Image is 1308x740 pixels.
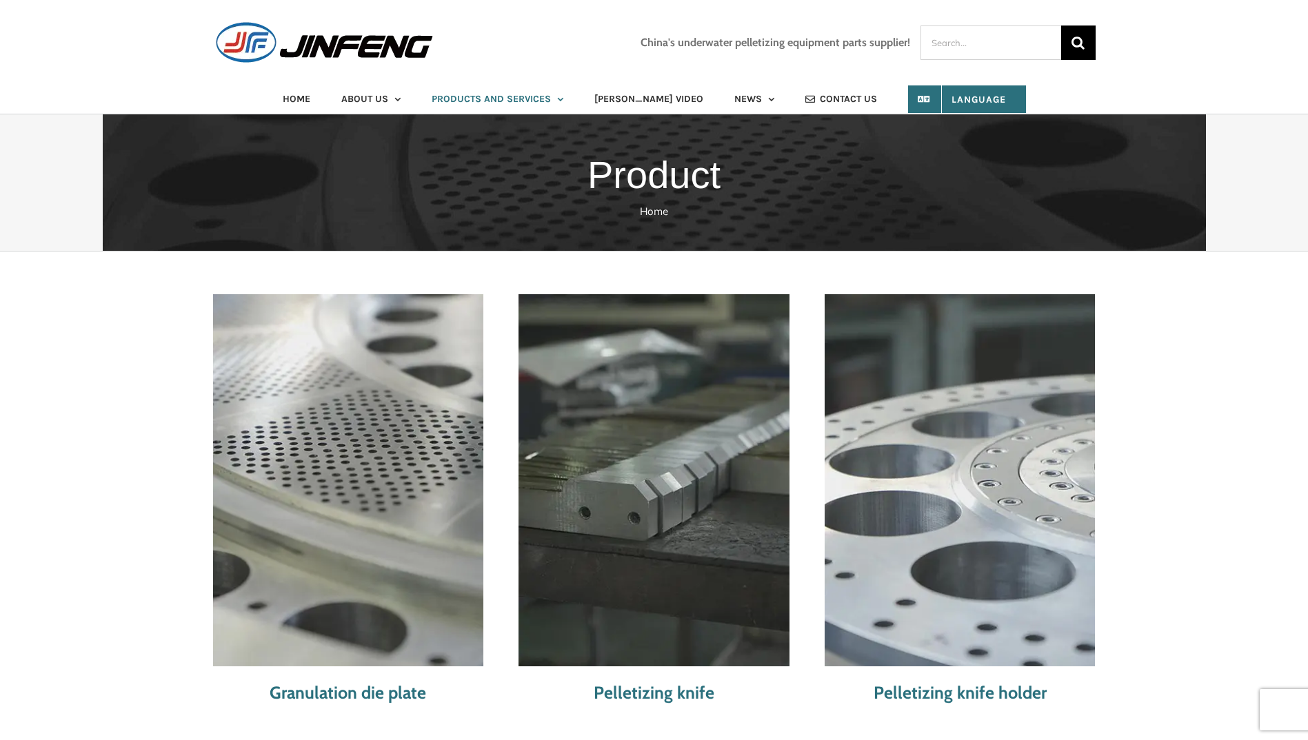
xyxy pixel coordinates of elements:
a: Pelletizing knife [594,682,714,703]
nav: Breadcrumb [21,204,1287,220]
span: HOME [283,94,310,104]
a: HOME [283,85,310,113]
span: [PERSON_NAME] VIDEO [594,94,703,104]
a: NEWS [734,85,774,113]
a: [PERSON_NAME] VIDEO [594,85,703,113]
a: jf76 [519,292,789,309]
img: JINFENG Logo [213,21,436,64]
nav: Main Menu [213,85,1096,113]
a: CONTACT US [805,85,877,113]
span: Language [928,94,1006,105]
a: Pelletizing knife holder [874,682,1047,703]
h3: China's underwater pelletizing equipment parts supplier! [641,37,910,49]
a: Granulation die plate [270,682,426,703]
img: Granulation die plate supplier [213,294,484,666]
span: PRODUCTS AND SERVICES [432,94,551,104]
input: Search [1061,25,1096,60]
a: ABOUT US [341,85,401,113]
span: NEWS [734,94,762,104]
a: Home [640,205,668,218]
a: jf77 [213,292,484,309]
span: ABOUT US [341,94,388,104]
img: Pelletizing knife holder manufacturer [825,294,1096,666]
h1: Product [21,146,1287,204]
a: jf75 [825,292,1096,309]
span: CONTACT US [820,94,877,104]
a: PRODUCTS AND SERVICES [432,85,563,113]
img: LLDPE Pelletizers Knives [519,294,789,666]
input: Search... [920,25,1061,60]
